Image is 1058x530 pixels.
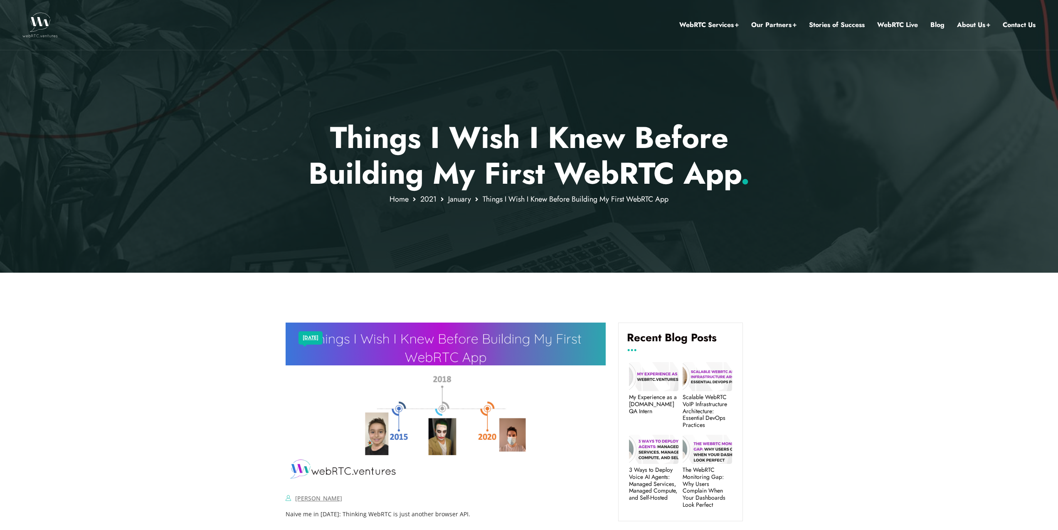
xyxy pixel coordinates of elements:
a: My Experience as a [DOMAIN_NAME] QA Intern [629,394,678,414]
img: WebRTC.ventures [22,12,58,37]
a: The WebRTC Monitoring Gap: Why Users Complain When Your Dashboards Look Perfect [683,466,732,508]
a: Contact Us [1003,20,1036,30]
a: WebRTC Services [679,20,739,30]
a: About Us [957,20,990,30]
a: 3 Ways to Deploy Voice AI Agents: Managed Services, Managed Compute, and Self-Hosted [629,466,678,501]
a: [DATE] [303,333,318,343]
a: Scalable WebRTC VoIP Infrastructure Architecture: Essential DevOps Practices [683,394,732,429]
a: Our Partners [751,20,797,30]
a: [PERSON_NAME] [295,494,342,502]
a: January [448,194,471,205]
span: Things I Wish I Knew Before Building My First WebRTC App [483,194,668,205]
a: Home [390,194,409,205]
p: Naive me in [DATE]: Thinking WebRTC is just another browser API. [286,508,606,520]
span: . [740,152,750,195]
p: Things I Wish I Knew Before Building My First WebRTC App [286,120,772,192]
a: WebRTC Live [877,20,918,30]
h4: Recent Blog Posts [627,331,734,350]
a: 2021 [420,194,437,205]
a: Stories of Success [809,20,865,30]
a: Blog [930,20,945,30]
